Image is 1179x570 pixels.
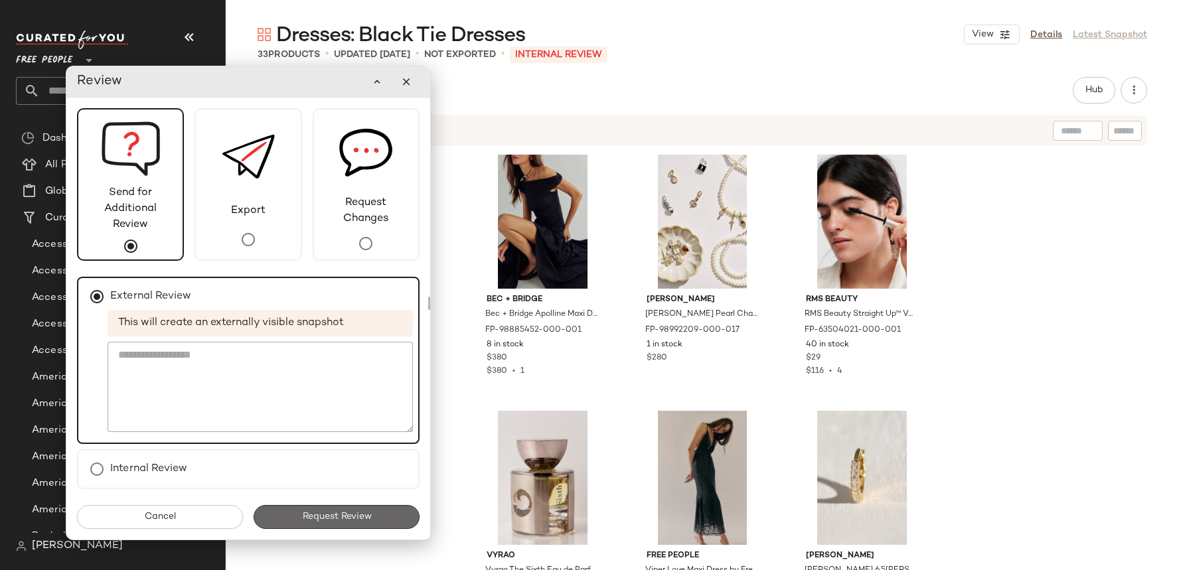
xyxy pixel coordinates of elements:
[795,155,929,289] img: 63504021_001_0
[507,367,520,376] span: •
[325,46,329,62] span: •
[824,367,837,376] span: •
[1073,77,1115,104] button: Hub
[424,48,496,62] p: Not Exported
[258,50,268,60] span: 33
[487,367,507,376] span: $380
[806,294,918,306] span: RMS Beauty
[314,195,418,227] span: Request Changes
[416,46,419,62] span: •
[45,184,132,199] span: Global Clipboards
[42,131,95,146] span: Dashboard
[520,367,524,376] span: 1
[32,396,189,411] span: Americana: Campfire Collective
[636,155,769,289] img: 98992209_017_0
[258,28,271,41] img: svg%3e
[806,339,849,351] span: 40 in stock
[487,339,524,351] span: 8 in stock
[645,324,740,336] span: FP-98992209-000-017
[32,502,100,518] span: Americana LP
[32,476,173,491] span: Americana: Lake House Club
[276,23,525,49] span: Dresses: Black Tie Dresses
[647,352,667,364] span: $280
[501,46,505,62] span: •
[16,45,73,69] span: Free People
[334,48,410,62] p: updated [DATE]
[32,370,189,385] span: Americana: Blue [PERSON_NAME] Baby
[32,449,188,464] span: Americana: East Coast Summer
[21,131,35,145] img: svg%3e
[222,203,275,219] span: Export
[647,339,682,351] span: 1 in stock
[487,294,599,306] span: Bec + Bridge
[32,237,164,252] span: Accessories: Cold Weather
[32,290,165,305] span: Accessories: Matcha Green
[485,324,582,336] span: FP-98885452-000-001
[32,317,174,332] span: Accessories: Pet Accessories
[16,31,129,49] img: cfy_white_logo.C9jOOHJF.svg
[32,423,190,438] span: Americana: Country Line Festival
[487,550,599,562] span: Vyrao
[45,210,93,226] span: Curations
[805,309,917,321] span: RMS Beauty Straight Up™ Volumizing Peptide Mascara at Free People in Black
[476,155,609,289] img: 98885452_001_a
[32,263,134,279] span: Accessories: Festival
[647,294,759,306] span: [PERSON_NAME]
[636,411,769,545] img: 98249055_001_d
[510,46,607,63] p: INTERNAL REVIEW
[795,411,929,545] img: 44846236_070_b
[645,309,757,321] span: [PERSON_NAME] Pearl Chain Necklace at Free People in White
[647,550,759,562] span: Free People
[258,48,320,62] div: Products
[971,29,994,40] span: View
[1030,28,1062,42] a: Details
[301,512,371,522] span: Request Review
[222,109,275,203] img: svg%3e
[32,538,123,554] span: [PERSON_NAME]
[32,343,127,358] span: Accessories: Yellow
[108,310,413,336] span: This will create an externally visible snapshot
[16,541,27,551] img: svg%3e
[485,309,597,321] span: Bec + Bridge Apolline Maxi Dress at Free People in Black, Size: US 10
[254,505,420,529] button: Request Review
[806,352,821,364] span: $29
[476,411,609,545] img: 90296161_007_b
[806,367,824,376] span: $116
[837,367,842,376] span: 4
[487,352,507,364] span: $380
[806,550,918,562] span: [PERSON_NAME]
[339,109,392,195] img: svg%3e
[32,529,189,544] span: Bachelorette: Honky Tonk Honey
[964,25,1020,44] button: View
[805,324,901,336] span: FP-63504021-000-001
[45,157,104,173] span: All Products
[1085,85,1103,96] span: Hub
